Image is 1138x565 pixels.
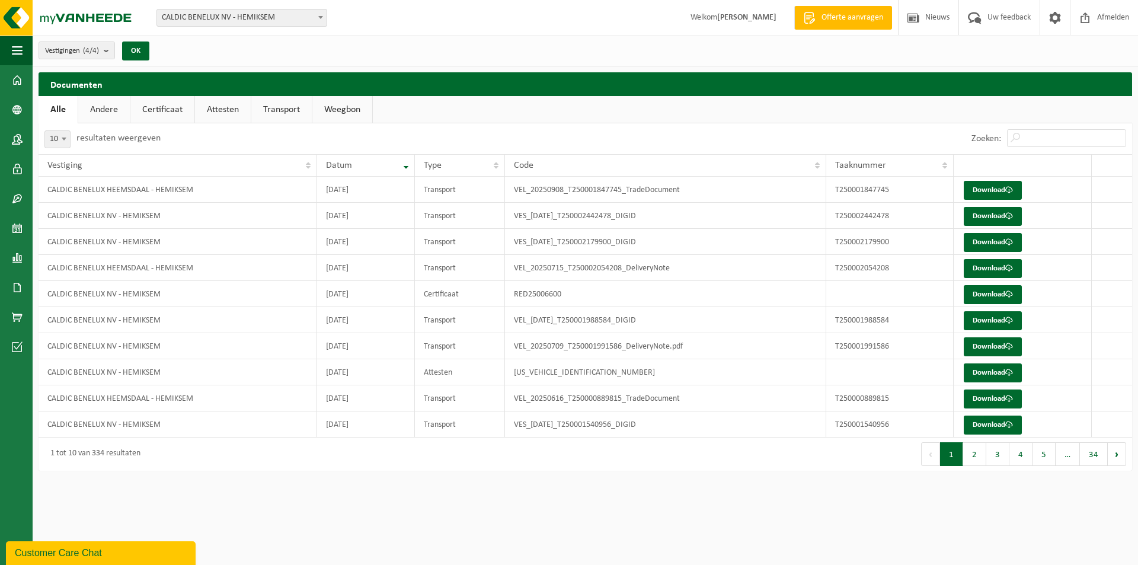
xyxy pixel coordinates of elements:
[156,9,327,27] span: CALDIC BENELUX NV - HEMIKSEM
[39,411,317,438] td: CALDIC BENELUX NV - HEMIKSEM
[505,255,827,281] td: VEL_20250715_T250002054208_DeliveryNote
[39,42,115,59] button: Vestigingen(4/4)
[39,72,1132,95] h2: Documenten
[971,134,1001,143] label: Zoeken:
[317,385,414,411] td: [DATE]
[505,203,827,229] td: VES_[DATE]_T250002442478_DIGID
[819,12,886,24] span: Offerte aanvragen
[39,359,317,385] td: CALDIC BENELUX NV - HEMIKSEM
[964,337,1022,356] a: Download
[415,385,505,411] td: Transport
[78,96,130,123] a: Andere
[415,203,505,229] td: Transport
[835,161,886,170] span: Taaknummer
[195,96,251,123] a: Attesten
[39,307,317,333] td: CALDIC BENELUX NV - HEMIKSEM
[317,229,414,255] td: [DATE]
[505,359,827,385] td: [US_VEHICLE_IDENTIFICATION_NUMBER]
[44,130,71,148] span: 10
[505,333,827,359] td: VEL_20250709_T250001991586_DeliveryNote.pdf
[1009,442,1032,466] button: 4
[122,42,149,60] button: OK
[415,307,505,333] td: Transport
[505,307,827,333] td: VEL_[DATE]_T250001988584_DIGID
[514,161,533,170] span: Code
[964,363,1022,382] a: Download
[1108,442,1126,466] button: Next
[45,42,99,60] span: Vestigingen
[326,161,352,170] span: Datum
[251,96,312,123] a: Transport
[826,411,954,438] td: T250001540956
[312,96,372,123] a: Weegbon
[44,443,140,465] div: 1 tot 10 van 334 resultaten
[505,281,827,307] td: RED25006600
[415,255,505,281] td: Transport
[921,442,940,466] button: Previous
[794,6,892,30] a: Offerte aanvragen
[317,307,414,333] td: [DATE]
[1032,442,1056,466] button: 5
[45,131,70,148] span: 10
[415,411,505,438] td: Transport
[415,333,505,359] td: Transport
[39,203,317,229] td: CALDIC BENELUX NV - HEMIKSEM
[317,411,414,438] td: [DATE]
[826,385,954,411] td: T250000889815
[986,442,1009,466] button: 3
[317,359,414,385] td: [DATE]
[39,385,317,411] td: CALDIC BENELUX HEEMSDAAL - HEMIKSEM
[130,96,194,123] a: Certificaat
[39,255,317,281] td: CALDIC BENELUX HEEMSDAAL - HEMIKSEM
[1056,442,1080,466] span: …
[505,177,827,203] td: VEL_20250908_T250001847745_TradeDocument
[964,285,1022,304] a: Download
[317,255,414,281] td: [DATE]
[964,390,1022,408] a: Download
[39,229,317,255] td: CALDIC BENELUX NV - HEMIKSEM
[826,203,954,229] td: T250002442478
[505,411,827,438] td: VES_[DATE]_T250001540956_DIGID
[964,233,1022,252] a: Download
[317,333,414,359] td: [DATE]
[826,177,954,203] td: T250001847745
[1080,442,1108,466] button: 34
[39,333,317,359] td: CALDIC BENELUX NV - HEMIKSEM
[39,96,78,123] a: Alle
[6,539,198,565] iframe: chat widget
[505,385,827,411] td: VEL_20250616_T250000889815_TradeDocument
[76,133,161,143] label: resultaten weergeven
[424,161,442,170] span: Type
[826,307,954,333] td: T250001988584
[826,255,954,281] td: T250002054208
[157,9,327,26] span: CALDIC BENELUX NV - HEMIKSEM
[415,229,505,255] td: Transport
[317,203,414,229] td: [DATE]
[83,47,99,55] count: (4/4)
[505,229,827,255] td: VES_[DATE]_T250002179900_DIGID
[826,229,954,255] td: T250002179900
[39,281,317,307] td: CALDIC BENELUX NV - HEMIKSEM
[317,177,414,203] td: [DATE]
[717,13,776,22] strong: [PERSON_NAME]
[415,177,505,203] td: Transport
[415,359,505,385] td: Attesten
[39,177,317,203] td: CALDIC BENELUX HEEMSDAAL - HEMIKSEM
[317,281,414,307] td: [DATE]
[940,442,963,466] button: 1
[963,442,986,466] button: 2
[964,181,1022,200] a: Download
[964,416,1022,435] a: Download
[964,259,1022,278] a: Download
[826,333,954,359] td: T250001991586
[964,207,1022,226] a: Download
[47,161,82,170] span: Vestiging
[415,281,505,307] td: Certificaat
[964,311,1022,330] a: Download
